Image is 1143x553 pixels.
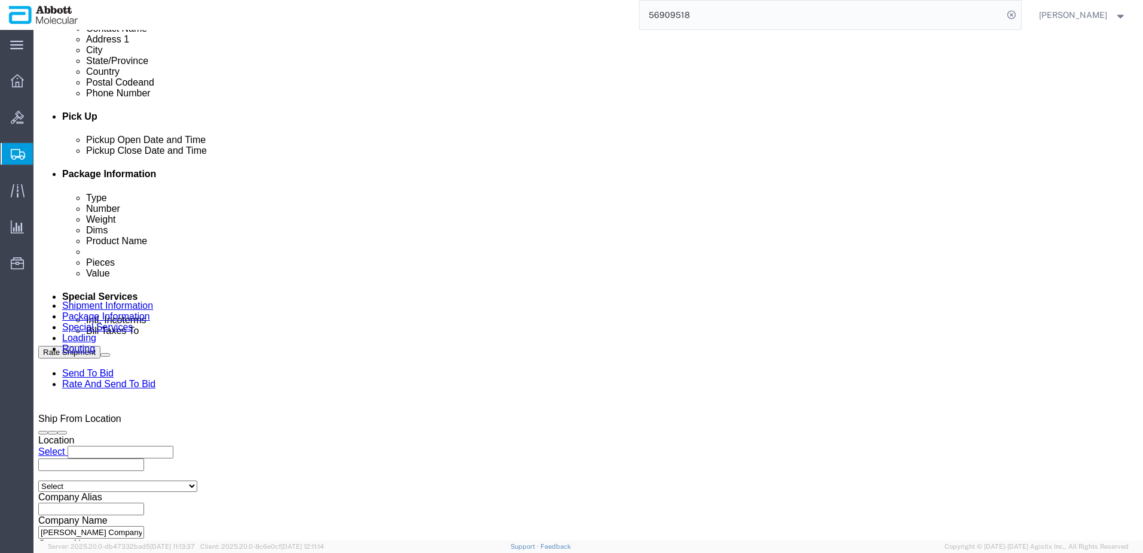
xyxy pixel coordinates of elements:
[945,542,1129,552] span: Copyright © [DATE]-[DATE] Agistix Inc., All Rights Reserved
[281,543,324,550] span: [DATE] 12:11:14
[511,543,540,550] a: Support
[540,543,571,550] a: Feedback
[33,30,1143,540] iframe: FS Legacy Container
[200,543,324,550] span: Client: 2025.20.0-8c6e0cf
[48,543,195,550] span: Server: 2025.20.0-db47332bad5
[640,1,1003,29] input: Search for shipment number, reference number
[150,543,195,550] span: [DATE] 11:13:37
[1039,8,1107,22] span: Raza Khan
[8,6,78,24] img: logo
[1038,8,1127,22] button: [PERSON_NAME]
